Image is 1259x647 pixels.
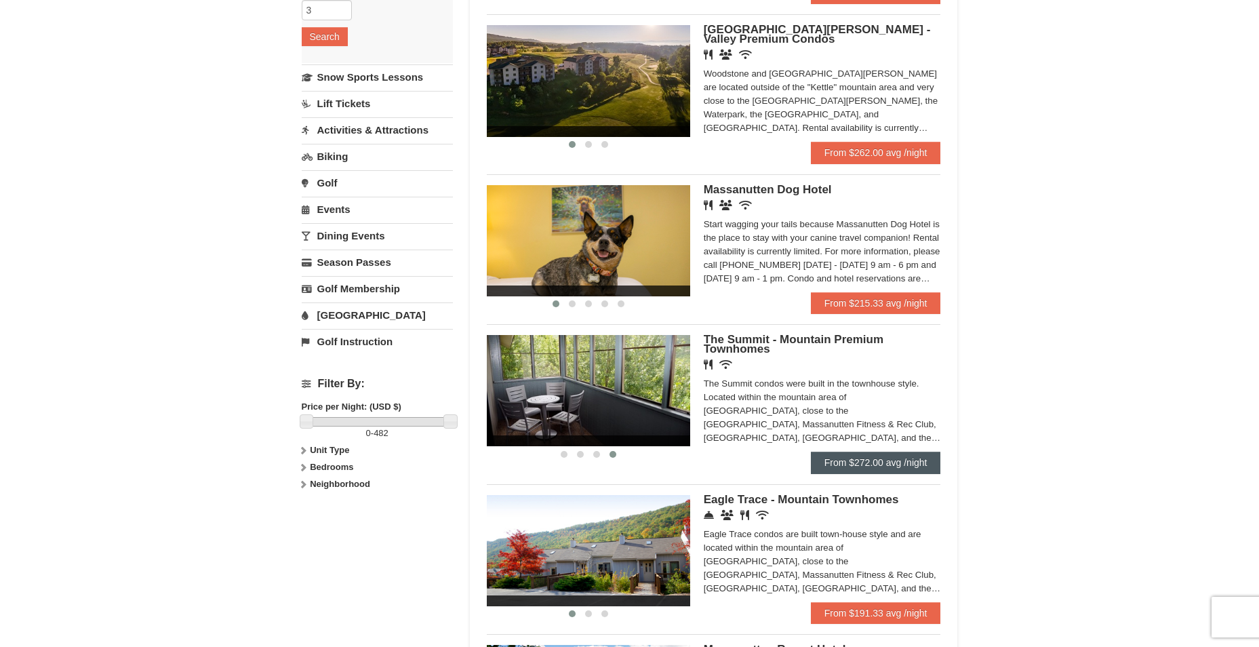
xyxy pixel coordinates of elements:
i: Restaurant [740,510,749,520]
i: Wireless Internet (free) [719,359,732,370]
h4: Filter By: [302,378,453,390]
span: Massanutten Dog Hotel [704,183,832,196]
button: Search [302,27,348,46]
i: Restaurant [704,50,713,60]
span: [GEOGRAPHIC_DATA][PERSON_NAME] - Valley Premium Condos [704,23,931,45]
strong: Unit Type [310,445,349,455]
strong: Price per Night: (USD $) [302,401,401,412]
a: Events [302,197,453,222]
label: - [302,427,453,440]
i: Wireless Internet (free) [739,50,752,60]
div: The Summit condos were built in the townhouse style. Located within the mountain area of [GEOGRAP... [704,377,941,445]
a: Lift Tickets [302,91,453,116]
a: Golf Membership [302,276,453,301]
a: Activities & Attractions [302,117,453,142]
a: From $262.00 avg /night [811,142,941,163]
span: Eagle Trace - Mountain Townhomes [704,493,899,506]
span: 0 [366,428,371,438]
span: The Summit - Mountain Premium Townhomes [704,333,883,355]
a: From $191.33 avg /night [811,602,941,624]
span: 482 [374,428,388,438]
strong: Bedrooms [310,462,353,472]
div: Start wagging your tails because Massanutten Dog Hotel is the place to stay with your canine trav... [704,218,941,286]
a: Dining Events [302,223,453,248]
i: Wireless Internet (free) [756,510,769,520]
a: Biking [302,144,453,169]
i: Wireless Internet (free) [739,200,752,210]
a: From $272.00 avg /night [811,452,941,473]
a: Snow Sports Lessons [302,64,453,90]
a: [GEOGRAPHIC_DATA] [302,302,453,328]
i: Restaurant [704,359,713,370]
a: Golf [302,170,453,195]
a: Golf Instruction [302,329,453,354]
i: Restaurant [704,200,713,210]
i: Banquet Facilities [719,200,732,210]
i: Concierge Desk [704,510,714,520]
div: Woodstone and [GEOGRAPHIC_DATA][PERSON_NAME] are located outside of the "Kettle" mountain area an... [704,67,941,135]
div: Eagle Trace condos are built town-house style and are located within the mountain area of [GEOGRA... [704,528,941,595]
i: Banquet Facilities [719,50,732,60]
a: From $215.33 avg /night [811,292,941,314]
strong: Neighborhood [310,479,370,489]
i: Conference Facilities [721,510,734,520]
a: Season Passes [302,250,453,275]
